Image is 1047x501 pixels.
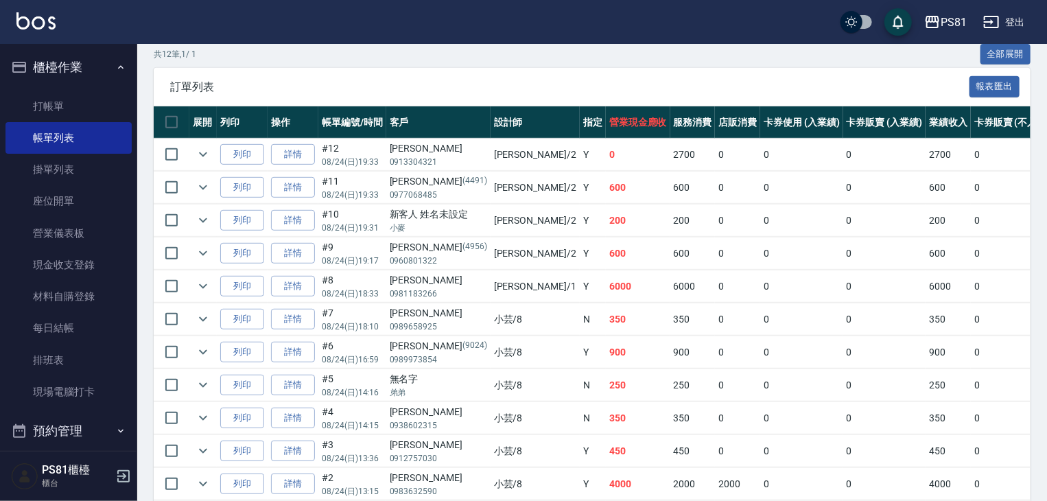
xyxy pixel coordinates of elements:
[318,402,386,434] td: #4
[318,303,386,336] td: #7
[271,243,315,264] a: 詳情
[390,386,487,399] p: 弟弟
[390,321,487,333] p: 0989658925
[580,139,606,171] td: Y
[322,222,383,234] p: 08/24 (日) 19:31
[491,205,580,237] td: [PERSON_NAME] /2
[193,441,213,461] button: expand row
[606,106,670,139] th: 營業現金應收
[5,122,132,154] a: 帳單列表
[16,12,56,30] img: Logo
[606,237,670,270] td: 600
[926,205,971,237] td: 200
[318,172,386,204] td: #11
[390,273,487,288] div: [PERSON_NAME]
[322,386,383,399] p: 08/24 (日) 14:16
[390,141,487,156] div: [PERSON_NAME]
[193,408,213,428] button: expand row
[390,405,487,419] div: [PERSON_NAME]
[670,270,716,303] td: 6000
[193,243,213,264] button: expand row
[271,474,315,495] a: 詳情
[980,44,1031,65] button: 全部展開
[606,468,670,500] td: 4000
[271,177,315,198] a: 詳情
[670,468,716,500] td: 2000
[11,463,38,490] img: Person
[220,342,264,363] button: 列印
[843,435,926,467] td: 0
[322,321,383,333] p: 08/24 (日) 18:10
[5,376,132,408] a: 現場電腦打卡
[390,353,487,366] p: 0989973854
[843,303,926,336] td: 0
[670,435,716,467] td: 450
[271,144,315,165] a: 詳情
[715,369,760,401] td: 0
[670,402,716,434] td: 350
[926,106,971,139] th: 業績收入
[322,255,383,267] p: 08/24 (日) 19:17
[5,91,132,122] a: 打帳單
[843,336,926,369] td: 0
[606,369,670,401] td: 250
[606,402,670,434] td: 350
[926,172,971,204] td: 600
[491,435,580,467] td: 小芸 /8
[220,243,264,264] button: 列印
[670,139,716,171] td: 2700
[5,185,132,217] a: 座位開單
[715,336,760,369] td: 0
[491,468,580,500] td: 小芸 /8
[606,172,670,204] td: 600
[193,144,213,165] button: expand row
[271,375,315,396] a: 詳情
[715,139,760,171] td: 0
[220,210,264,231] button: 列印
[580,435,606,467] td: Y
[5,154,132,185] a: 掛單列表
[154,48,196,60] p: 共 12 筆, 1 / 1
[606,270,670,303] td: 6000
[843,172,926,204] td: 0
[843,369,926,401] td: 0
[670,237,716,270] td: 600
[5,449,132,485] button: 報表及分析
[843,270,926,303] td: 0
[322,156,383,168] p: 08/24 (日) 19:33
[271,342,315,363] a: 詳情
[220,144,264,165] button: 列印
[390,419,487,432] p: 0938602315
[491,237,580,270] td: [PERSON_NAME] /2
[491,139,580,171] td: [PERSON_NAME] /2
[606,205,670,237] td: 200
[926,369,971,401] td: 250
[760,468,843,500] td: 0
[606,139,670,171] td: 0
[390,156,487,168] p: 0913304321
[843,106,926,139] th: 卡券販賣 (入業績)
[193,342,213,362] button: expand row
[580,303,606,336] td: N
[390,174,487,189] div: [PERSON_NAME]
[5,413,132,449] button: 預約管理
[884,8,912,36] button: save
[978,10,1031,35] button: 登出
[491,402,580,434] td: 小芸 /8
[220,474,264,495] button: 列印
[271,210,315,231] a: 詳情
[926,468,971,500] td: 4000
[462,174,487,189] p: (4491)
[491,336,580,369] td: 小芸 /8
[390,485,487,498] p: 0983632590
[715,106,760,139] th: 店販消費
[271,276,315,297] a: 詳情
[760,336,843,369] td: 0
[390,207,487,222] div: 新客人 姓名未設定
[580,106,606,139] th: 指定
[843,205,926,237] td: 0
[322,452,383,465] p: 08/24 (日) 13:36
[462,240,487,255] p: (4956)
[5,345,132,376] a: 排班表
[926,402,971,434] td: 350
